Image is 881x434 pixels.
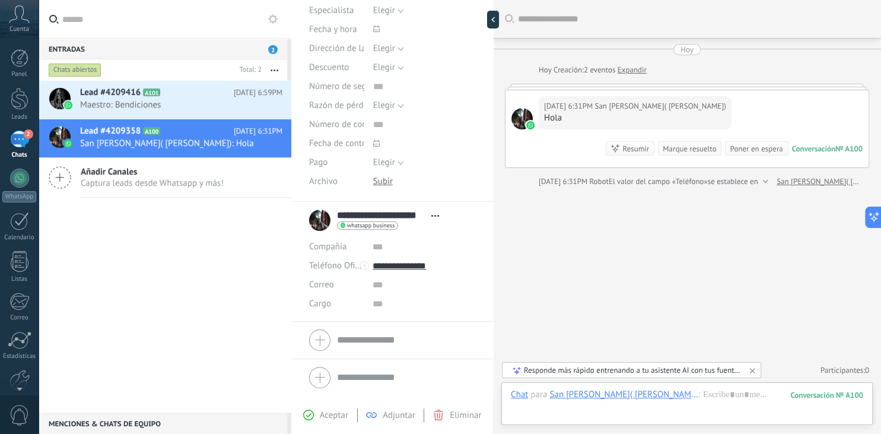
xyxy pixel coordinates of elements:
div: Hoy [680,44,694,55]
button: Elegir [373,153,404,172]
div: Chats abiertos [49,63,101,77]
div: Resumir [622,143,649,154]
span: Descuento [309,63,349,72]
span: Razón de pérdida [309,101,375,110]
span: Teléfono Oficina [309,260,371,271]
button: Elegir [373,58,404,77]
div: [DATE] 6:31PM [539,176,589,188]
div: Descuento [309,58,364,77]
img: waba.svg [64,140,72,148]
div: 100 [790,390,863,400]
span: se establece en «[PHONE_NUMBER]» [708,176,829,188]
span: Número de seguro [309,82,379,91]
div: Responde más rápido entrenando a tu asistente AI con tus fuentes de datos [524,365,740,375]
div: Especialista [309,1,364,20]
button: Elegir [373,1,404,20]
span: [DATE] 6:31PM [234,125,282,137]
a: Participantes:0 [820,365,869,375]
div: Panel [2,71,37,78]
button: Más [262,59,287,81]
div: Conversación [792,144,835,154]
div: Listas [2,275,37,283]
span: Fecha de contrato [309,139,377,148]
div: Archivo [309,172,364,191]
span: Dirección de la clínica [309,44,393,53]
button: Elegir [373,96,404,115]
div: Correo [2,314,37,322]
span: A101 [143,88,160,96]
span: Lead #4209416 [80,87,141,99]
button: Teléfono Oficina [309,256,364,275]
span: 2 [268,45,278,54]
a: Lead #4209416 A101 [DATE] 6:59PM Maestro: Bendiciones [39,81,291,119]
span: Cuenta [9,26,29,33]
div: Total: 2 [235,64,262,76]
div: Leads [2,113,37,121]
span: Lead #4209358 [80,125,141,137]
span: Correo [309,279,334,290]
span: [DATE] 6:59PM [234,87,282,99]
div: Compañía [309,237,364,256]
span: Elegir [373,5,395,16]
span: whatsapp business [347,223,395,229]
span: 2 [24,129,33,139]
div: Razón de pérdida [309,96,364,115]
a: San [PERSON_NAME]( [PERSON_NAME]) [777,176,863,188]
span: San Benito( José Luis) [594,100,726,112]
div: Marque resuelto [663,143,716,154]
span: Cargo [309,299,331,308]
span: Aceptar [320,410,348,421]
div: Entradas [39,38,287,59]
a: Expandir [618,64,647,76]
span: Fecha y hora [309,25,357,34]
button: Elegir [373,39,404,58]
div: Ocultar [487,11,499,28]
a: Lead #4209358 A100 [DATE] 6:31PM San [PERSON_NAME]( [PERSON_NAME]): Hola [39,119,291,157]
span: Elegir [373,43,395,54]
span: Elegir [373,100,395,111]
span: Adjuntar [383,410,415,421]
span: Archivo [309,177,338,186]
div: Pago [309,153,364,172]
div: Número de seguro [309,77,364,96]
span: San [PERSON_NAME]( [PERSON_NAME]): Hola [80,138,260,149]
div: Poner en espera [730,143,783,154]
div: Menciones & Chats de equipo [39,413,287,434]
div: № A100 [835,144,863,154]
span: Añadir Canales [81,166,224,178]
span: : [698,389,699,401]
span: Captura leads desde Whatsapp y más! [81,178,224,189]
div: Hola [544,112,726,124]
div: Número de contrato [309,115,364,134]
div: WhatsApp [2,191,36,202]
span: para [530,389,547,401]
span: 2 eventos [584,64,615,76]
div: Fecha y hora [309,20,364,39]
div: Fecha de contrato [309,134,364,153]
img: waba.svg [526,121,535,129]
div: Dirección de la clínica [309,39,364,58]
div: [DATE] 6:31PM [544,100,594,112]
div: Chats [2,151,37,159]
span: Pago [309,158,327,167]
span: San Benito( José Luis) [511,108,533,129]
span: 0 [865,365,869,375]
span: Especialista [309,6,354,15]
img: waba.svg [64,101,72,109]
span: Elegir [373,62,395,73]
div: Calendario [2,234,37,242]
span: Maestro: Bendiciones [80,99,260,110]
button: Correo [309,275,334,294]
span: El valor del campo «Teléfono» [609,176,708,188]
span: Elegir [373,157,395,168]
span: Eliminar [450,410,481,421]
span: Número de contrato [309,120,385,129]
span: Robot [589,176,608,186]
div: Hoy [539,64,554,76]
div: San Benito( José Luis) [549,389,698,400]
div: Estadísticas [2,353,37,360]
div: Cargo [309,294,364,313]
span: A100 [143,127,160,135]
div: Creación: [539,64,647,76]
